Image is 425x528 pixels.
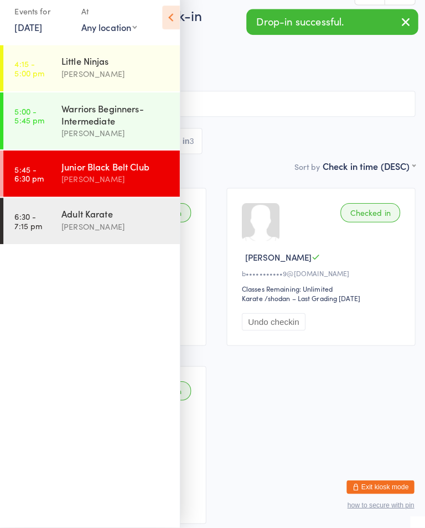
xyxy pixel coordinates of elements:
[241,256,306,268] span: [PERSON_NAME]
[17,39,391,50] span: [DATE] 5:45pm
[60,179,167,192] div: [PERSON_NAME]
[17,50,391,61] span: [PERSON_NAME]
[289,168,314,179] label: Sort by
[14,115,44,132] time: 5:00 - 5:45 pm
[17,15,408,34] h2: Junior Black Belt Cl… Check-in
[340,482,407,495] button: Exit kiosk mode
[60,134,167,147] div: [PERSON_NAME]
[341,502,407,510] button: how to secure with pin
[17,73,408,84] span: Karate
[317,167,408,179] div: Check in time (DESC)
[60,214,167,226] div: Adult Karate
[80,12,134,30] div: At
[14,12,69,30] div: Events for
[60,76,167,89] div: [PERSON_NAME]
[237,317,300,334] button: Undo checkin
[237,288,396,298] div: Classes Remaining: Unlimited
[17,99,408,125] input: Search
[60,64,167,76] div: Little Ninjas
[237,298,258,307] div: Karate
[14,68,44,86] time: 4:15 - 5:00 pm
[260,298,354,307] span: / shodan – Last Grading [DATE]
[186,144,190,153] div: 3
[334,209,393,228] div: Checked in
[14,172,43,189] time: 5:45 - 6:30 pm
[3,158,177,203] a: 5:45 -6:30 pmJunior Black Belt Club[PERSON_NAME]
[14,218,42,236] time: 6:30 - 7:15 pm
[237,273,396,283] div: b•••••••••••9@[DOMAIN_NAME]
[17,61,391,73] span: Mount [PERSON_NAME]
[242,19,411,44] div: Drop-in successful.
[14,30,42,43] a: [DATE]
[3,54,177,100] a: 4:15 -5:00 pmLittle Ninjas[PERSON_NAME]
[80,30,134,43] div: Any location
[60,226,167,239] div: [PERSON_NAME]
[60,167,167,179] div: Junior Black Belt Club
[60,110,167,134] div: Warriors Beginners-Intermediate
[3,204,177,250] a: 6:30 -7:15 pmAdult Karate[PERSON_NAME]
[3,101,177,157] a: 5:00 -5:45 pmWarriors Beginners-Intermediate[PERSON_NAME]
